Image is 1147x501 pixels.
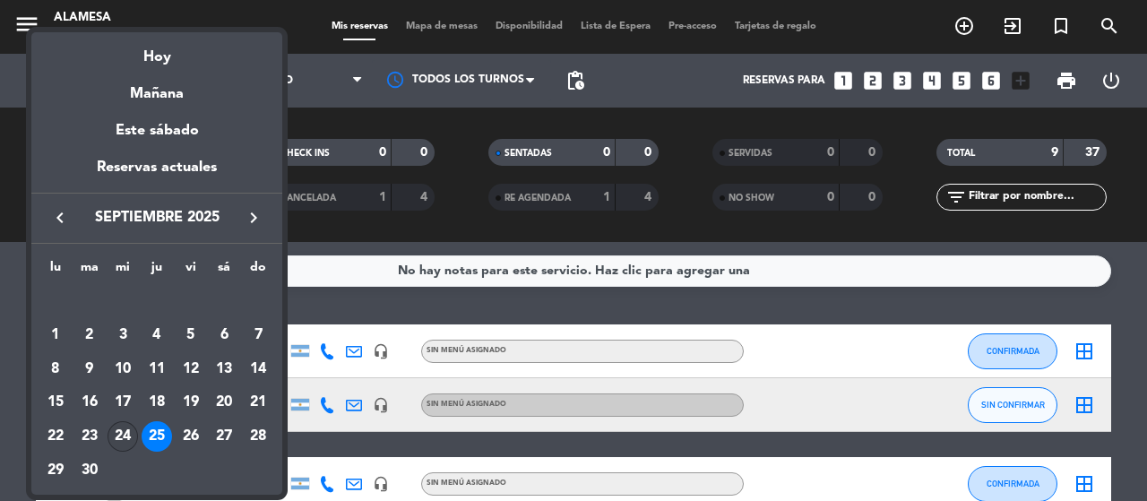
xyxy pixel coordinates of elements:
[243,421,273,452] div: 28
[108,354,138,384] div: 10
[39,453,73,488] td: 29 de septiembre de 2025
[31,32,282,69] div: Hoy
[140,257,174,285] th: jueves
[106,318,140,352] td: 3 de septiembre de 2025
[243,354,273,384] div: 14
[140,385,174,419] td: 18 de septiembre de 2025
[241,352,275,386] td: 14 de septiembre de 2025
[74,421,105,452] div: 23
[74,354,105,384] div: 9
[237,206,270,229] button: keyboard_arrow_right
[106,257,140,285] th: miércoles
[241,257,275,285] th: domingo
[174,257,208,285] th: viernes
[73,453,107,488] td: 30 de septiembre de 2025
[209,354,239,384] div: 13
[74,455,105,486] div: 30
[241,318,275,352] td: 7 de septiembre de 2025
[209,320,239,350] div: 6
[174,385,208,419] td: 19 de septiembre de 2025
[176,387,206,418] div: 19
[208,352,242,386] td: 13 de septiembre de 2025
[174,352,208,386] td: 12 de septiembre de 2025
[176,320,206,350] div: 5
[106,385,140,419] td: 17 de septiembre de 2025
[73,419,107,453] td: 23 de septiembre de 2025
[108,320,138,350] div: 3
[73,385,107,419] td: 16 de septiembre de 2025
[74,320,105,350] div: 2
[39,257,73,285] th: lunes
[174,419,208,453] td: 26 de septiembre de 2025
[142,320,172,350] div: 4
[108,387,138,418] div: 17
[39,352,73,386] td: 8 de septiembre de 2025
[76,206,237,229] span: septiembre 2025
[243,320,273,350] div: 7
[40,320,71,350] div: 1
[174,318,208,352] td: 5 de septiembre de 2025
[40,421,71,452] div: 22
[39,385,73,419] td: 15 de septiembre de 2025
[106,352,140,386] td: 10 de septiembre de 2025
[142,354,172,384] div: 11
[39,284,275,318] td: SEP.
[241,385,275,419] td: 21 de septiembre de 2025
[39,419,73,453] td: 22 de septiembre de 2025
[209,421,239,452] div: 27
[40,455,71,486] div: 29
[40,387,71,418] div: 15
[243,387,273,418] div: 21
[140,318,174,352] td: 4 de septiembre de 2025
[241,419,275,453] td: 28 de septiembre de 2025
[40,354,71,384] div: 8
[73,352,107,386] td: 9 de septiembre de 2025
[142,387,172,418] div: 18
[208,257,242,285] th: sábado
[140,419,174,453] td: 25 de septiembre de 2025
[208,385,242,419] td: 20 de septiembre de 2025
[106,419,140,453] td: 24 de septiembre de 2025
[243,207,264,229] i: keyboard_arrow_right
[31,106,282,156] div: Este sábado
[31,156,282,193] div: Reservas actuales
[176,354,206,384] div: 12
[208,318,242,352] td: 6 de septiembre de 2025
[31,69,282,106] div: Mañana
[176,421,206,452] div: 26
[208,419,242,453] td: 27 de septiembre de 2025
[73,257,107,285] th: martes
[73,318,107,352] td: 2 de septiembre de 2025
[39,318,73,352] td: 1 de septiembre de 2025
[49,207,71,229] i: keyboard_arrow_left
[108,421,138,452] div: 24
[209,387,239,418] div: 20
[44,206,76,229] button: keyboard_arrow_left
[142,421,172,452] div: 25
[74,387,105,418] div: 16
[140,352,174,386] td: 11 de septiembre de 2025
